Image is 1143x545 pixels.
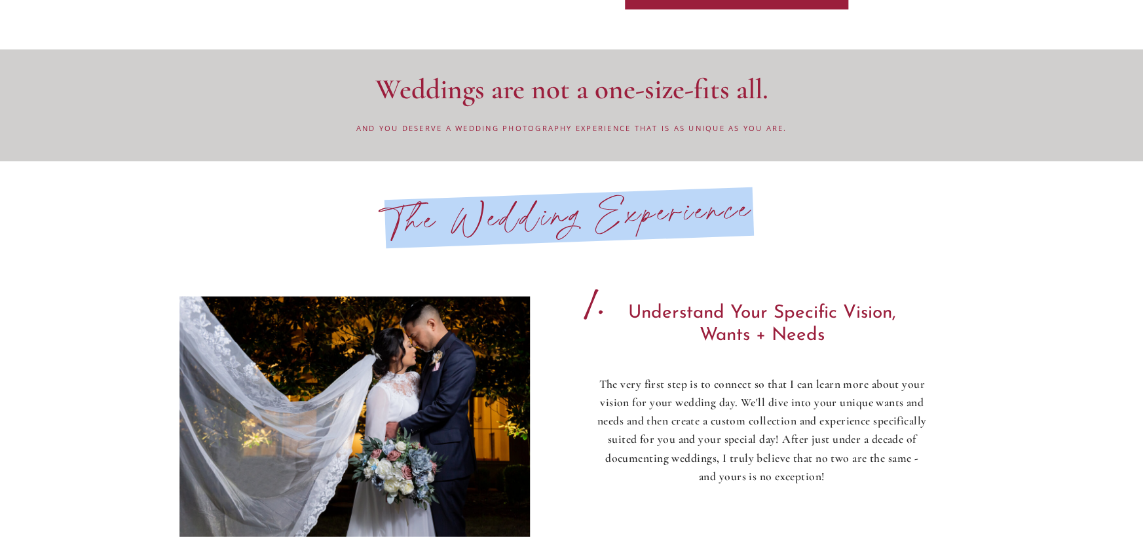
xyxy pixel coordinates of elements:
[624,302,901,360] p: Understand Your Specific Vision, Wants + Needs
[331,189,806,254] h2: The Wedding Experience
[586,276,609,337] b: 1.
[316,74,828,119] p: Weddings are not a one-size-fits all.
[291,122,853,137] p: And you deserve a wedding photography experience that is as unique as you are.
[597,375,928,536] p: The very first step is to connect so that I can learn more about your vision for your wedding day...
